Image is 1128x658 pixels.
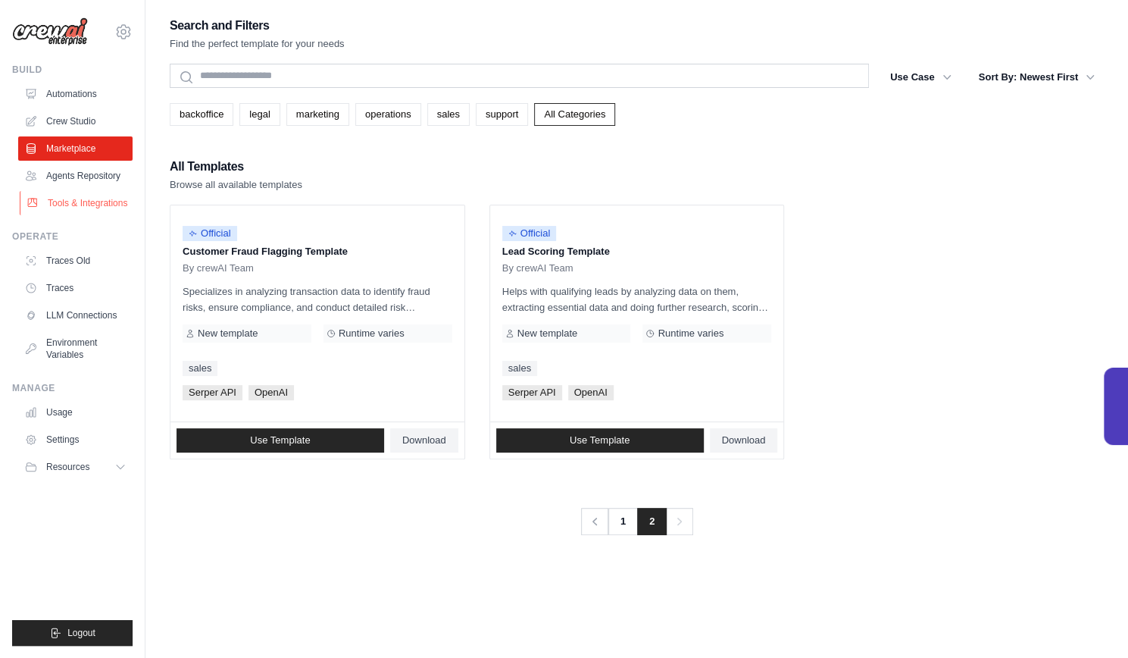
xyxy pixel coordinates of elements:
a: Crew Studio [18,109,133,133]
span: Use Template [250,434,310,446]
button: Resources [18,455,133,479]
p: Lead Scoring Template [502,244,772,259]
span: Download [402,434,446,446]
button: Logout [12,620,133,646]
span: New template [517,327,577,340]
p: Customer Fraud Flagging Template [183,244,452,259]
span: Use Template [570,434,630,446]
a: Use Template [177,428,384,453]
button: Use Case [881,64,961,91]
a: backoffice [170,103,233,126]
span: Download [722,434,766,446]
a: Traces Old [18,249,133,273]
a: Environment Variables [18,331,133,367]
a: Download [710,428,778,453]
a: marketing [286,103,349,126]
a: operations [355,103,421,126]
span: By crewAI Team [183,262,254,274]
div: Manage [12,382,133,394]
a: support [476,103,528,126]
a: Tools & Integrations [20,191,134,215]
a: Marketplace [18,136,133,161]
span: Runtime varies [658,327,723,340]
span: New template [198,327,258,340]
p: Helps with qualifying leads by analyzing data on them, extracting essential data and doing furthe... [502,284,772,315]
h2: All Templates [170,156,302,177]
a: Traces [18,276,133,300]
button: Sort By: Newest First [970,64,1104,91]
span: Resources [46,461,89,473]
span: Serper API [183,385,242,400]
span: Serper API [502,385,562,400]
a: LLM Connections [18,303,133,327]
span: Official [183,226,237,241]
p: Find the perfect template for your needs [170,36,345,52]
span: OpenAI [568,385,614,400]
div: Build [12,64,133,76]
a: sales [502,361,537,376]
nav: Pagination [580,508,693,535]
a: All Categories [534,103,615,126]
div: Operate [12,230,133,243]
span: Logout [67,627,95,639]
p: Browse all available templates [170,177,302,193]
a: sales [183,361,217,376]
a: 1 [608,508,638,535]
span: Official [502,226,557,241]
a: Settings [18,428,133,452]
a: Agents Repository [18,164,133,188]
span: Runtime varies [339,327,405,340]
span: 2 [637,508,667,535]
a: Download [390,428,458,453]
a: sales [427,103,470,126]
a: legal [239,103,280,126]
img: Logo [12,17,88,46]
h2: Search and Filters [170,15,345,36]
p: Specializes in analyzing transaction data to identify fraud risks, ensure compliance, and conduct... [183,284,452,315]
a: Automations [18,82,133,106]
span: OpenAI [248,385,294,400]
a: Use Template [496,428,704,453]
span: By crewAI Team [502,262,573,274]
a: Usage [18,400,133,425]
